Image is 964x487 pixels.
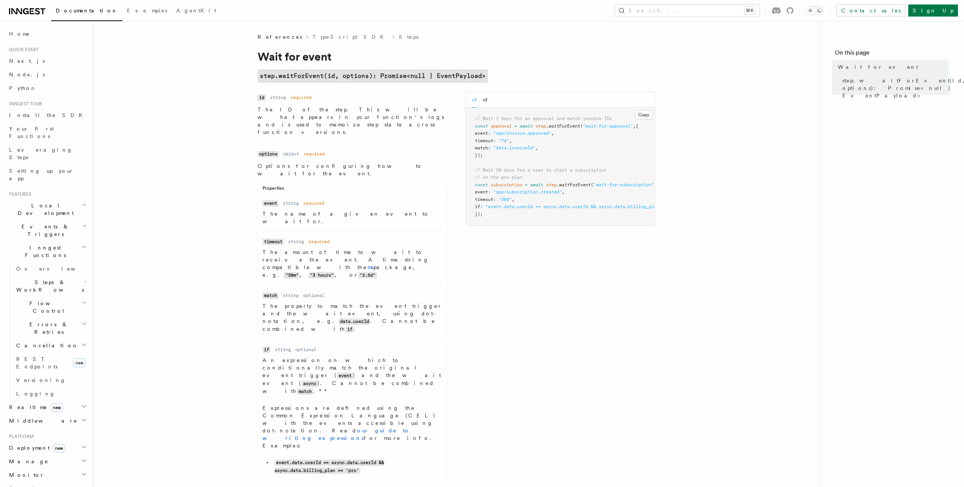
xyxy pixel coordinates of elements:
[262,302,442,333] p: The property to match the event trigger and the wait event, using dot-notation, e.g. . Cannot be ...
[262,404,442,449] p: Expressions are defined using the Common Expression Language (CEL) with the events accessible usi...
[288,239,304,245] dd: string
[303,200,324,206] dd: required
[591,182,593,187] span: (
[557,182,591,187] span: .waitForEvent
[358,272,377,279] code: "2.5d"
[51,2,122,21] a: Documentation
[514,123,517,129] span: =
[475,182,488,187] span: const
[176,8,216,14] span: AgentKit
[283,200,299,206] dd: string
[636,123,638,129] span: {
[6,191,31,197] span: Features
[9,168,74,181] span: Setting up your app
[270,94,286,100] dd: string
[493,131,551,136] span: "app/invoice.approved"
[475,189,488,195] span: event
[297,388,313,395] code: match
[258,69,488,83] a: step.waitForEvent(id, options): Promise<null | EventPayload>
[509,138,512,143] span: ,
[6,434,34,440] span: Platform
[6,202,82,217] span: Local Development
[488,145,491,151] span: :
[6,68,88,81] a: Node.js
[806,6,824,15] button: Toggle dark mode
[13,352,88,373] a: REST Endpointsnew
[258,106,447,136] p: The ID of the step. This will be what appears in your function's logs and is used to memoize step...
[635,110,653,120] button: Copy
[172,2,221,20] a: AgentKit
[485,204,686,209] span: "event.data.userId == async.data.userId && async.data.billing_plan == 'pro'"
[339,318,370,325] code: data.userId
[262,347,270,353] code: if
[337,373,353,379] code: event
[562,189,564,195] span: ,
[6,414,88,428] button: Middleware
[9,85,37,91] span: Python
[480,204,483,209] span: :
[6,199,88,220] button: Local Development
[475,116,612,121] span: // Wait 7 days for an approval and match invoice IDs
[593,182,654,187] span: "wait-for-subscription"
[6,244,81,259] span: Inngest Functions
[6,27,88,41] a: Home
[16,356,58,370] span: REST Endpoints
[488,189,491,195] span: :
[6,455,88,468] button: Manage
[535,123,546,129] span: step
[551,131,554,136] span: ,
[475,197,493,202] span: timeout
[6,471,44,479] span: Monitor
[258,185,447,195] div: Properties
[50,403,63,412] span: new
[368,264,374,270] a: ms
[283,151,299,157] dd: object
[493,138,496,143] span: :
[13,297,88,318] button: Flow Control
[13,318,88,339] button: Errors & Retries
[258,151,279,157] code: options
[258,162,447,177] p: Options for configuring how to wait for the event.
[908,5,958,17] a: Sign Up
[493,145,535,151] span: "data.invoiceId"
[258,50,559,63] h1: Wait for event
[836,5,905,17] a: Contact sales
[262,210,442,225] p: The name of a given event to wait for.
[346,326,354,333] code: if
[9,112,87,118] span: Install the SDK
[13,339,88,352] button: Cancellation
[491,182,522,187] span: subscription
[6,101,42,107] span: Inngest tour
[6,122,88,143] a: Your first Functions
[475,131,488,136] span: event
[262,200,278,207] code: event
[302,380,317,387] code: async
[258,94,265,101] code: id
[488,131,491,136] span: :
[475,204,480,209] span: if
[493,197,496,202] span: :
[546,182,557,187] span: step
[283,292,299,298] dd: string
[491,123,512,129] span: approval
[475,153,483,158] span: });
[308,272,335,279] code: "3 hours"
[6,164,88,185] a: Setting up your app
[475,175,522,180] span: // on the pro plan
[262,356,442,395] p: An expression on which to conditionally match the original event trigger ( ) and the wait event (...
[9,147,73,160] span: Leveraging Steps
[284,272,300,279] code: "30m"
[499,138,509,143] span: "7d"
[535,145,538,151] span: ,
[16,391,55,397] span: Logging
[499,197,512,202] span: "30d"
[6,417,78,425] span: Middleware
[258,33,302,41] span: References
[13,262,88,275] a: Overview
[122,2,172,20] a: Examples
[838,63,918,71] span: Wait for event
[13,321,82,336] span: Errors & Retries
[16,266,94,272] span: Overview
[127,8,167,14] span: Examples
